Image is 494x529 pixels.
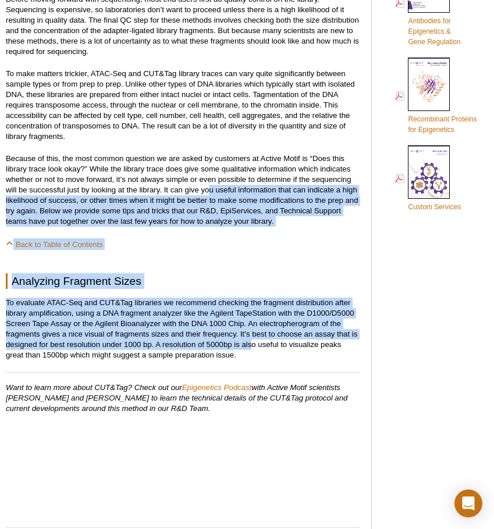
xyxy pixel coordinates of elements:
[408,203,461,211] span: Custom Services
[454,489,482,517] div: Open Intercom Messenger
[408,17,460,46] span: Antibodies for Epigenetics & Gene Regulation
[6,69,360,142] p: To make matters trickier, ATAC-Seq and CUT&Tag library traces can vary quite significantly betwee...
[395,144,461,213] a: Custom Services
[6,273,360,289] h2: Analyzing Fragment Sizes
[6,383,347,413] em: Want to learn more about CUT&Tag? Check out our with Active Motif scientists [PERSON_NAME] and [P...
[182,383,252,392] a: Epigenetics Podcast
[408,145,450,199] img: Custom_Services_cover
[408,58,450,111] img: Rec_prots_140604_cover_web_70x200
[395,56,477,136] a: Recombinant Proteinsfor Epigenetics
[408,115,477,134] span: Recombinant Proteins for Epigenetics
[6,426,360,513] iframe: Multiple challenges of CUT&Tag (Cassidee McDonough, Kyle Tanguay)
[6,153,360,227] p: Because of this, the most common question we are asked by customers at Active Motif is “Does this...
[6,298,360,360] p: To evaluate ATAC-Seq and CUT&Tag libraries we recommend checking the fragment distribution after ...
[6,240,103,249] a: Back to Table of Contents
